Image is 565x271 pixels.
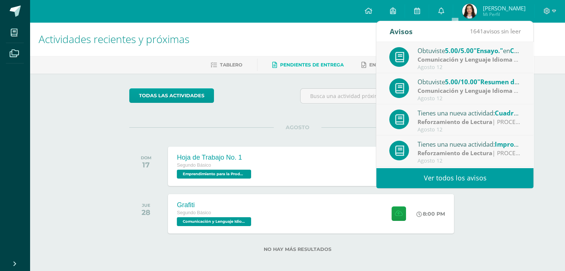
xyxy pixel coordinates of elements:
[470,27,520,35] span: avisos sin leer
[272,59,344,71] a: Pendientes de entrega
[141,160,152,169] div: 17
[418,46,521,55] div: Obtuviste en
[301,89,465,103] input: Busca una actividad próxima aquí...
[142,208,150,217] div: 28
[483,11,525,17] span: Mi Perfil
[274,124,321,131] span: AGOSTO
[220,62,242,68] span: Tablero
[445,78,477,86] span: 5.00/10.00
[418,95,521,102] div: Agosto 12
[418,55,521,64] div: | PROCEDIMENTAL
[474,46,503,55] span: "Ensayo."
[142,203,150,208] div: JUE
[418,77,521,86] div: Obtuviste en
[418,86,521,95] div: | PROCEDIMENTAL
[177,163,211,168] span: Segundo Básico
[418,55,536,63] strong: Comunicación y Lenguaje Idioma Español
[211,59,242,71] a: Tablero
[470,27,483,35] span: 1641
[141,155,152,160] div: DOM
[369,62,402,68] span: Entregadas
[418,64,521,71] div: Agosto 12
[418,86,536,95] strong: Comunicación y Lenguaje Idioma Español
[418,118,492,126] strong: Reforzamiento de Lectura
[418,139,521,149] div: Tienes una nueva actividad:
[39,32,189,46] span: Actividades recientes y próximas
[418,108,521,118] div: Tienes una nueva actividad:
[418,149,521,157] div: | PROCEDIMENTAL
[280,62,344,68] span: Pendientes de entrega
[418,149,492,157] strong: Reforzamiento de Lectura
[416,210,445,217] div: 8:00 PM
[376,168,533,188] a: Ver todos los avisos
[462,4,477,19] img: 622006259b0f75aac925ca47937ae428.png
[477,78,545,86] span: "Resumen detallado."
[177,210,211,215] span: Segundo Básico
[445,46,474,55] span: 5.00/5.00
[177,217,251,226] span: Comunicación y Lenguaje Idioma Español '2.2'
[177,154,253,161] div: Hoja de Trabajo No. 1
[418,127,521,133] div: Agosto 12
[129,246,465,252] label: No hay más resultados
[177,201,253,209] div: Grafiti
[389,21,412,42] div: Avisos
[361,59,402,71] a: Entregadas
[418,158,521,164] div: Agosto 12
[177,170,251,179] span: Emprendimiento para la Productividad '2.2'
[418,118,521,126] div: | PROCEDIMENTAL
[129,88,214,103] a: todas las Actividades
[483,4,525,12] span: [PERSON_NAME]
